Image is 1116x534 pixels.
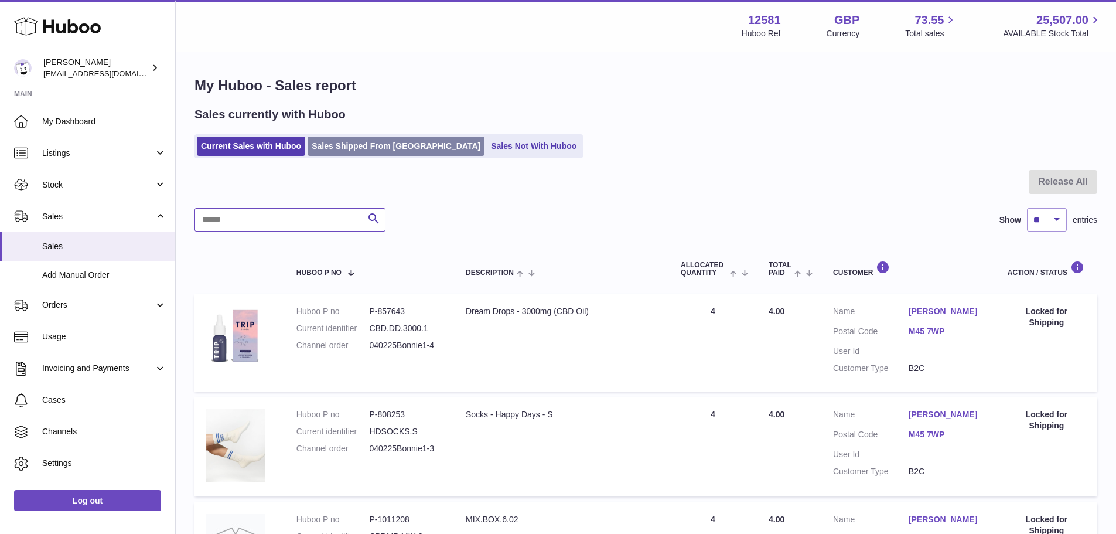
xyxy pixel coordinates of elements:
img: 1694773909.png [206,306,265,365]
h1: My Huboo - Sales report [194,76,1097,95]
dt: Channel order [296,443,370,454]
span: 4.00 [769,307,784,316]
dt: Channel order [296,340,370,351]
a: M45 7WP [909,326,984,337]
div: Locked for Shipping [1008,409,1086,431]
span: 4.00 [769,515,784,524]
div: [PERSON_NAME] [43,57,149,79]
dt: Huboo P no [296,306,370,317]
span: 25,507.00 [1036,12,1088,28]
dt: Name [833,306,909,320]
span: Total paid [769,261,791,277]
span: Add Manual Order [42,270,166,281]
dt: Current identifier [296,426,370,437]
dd: P-1011208 [369,514,442,525]
dt: Huboo P no [296,409,370,420]
span: Cases [42,394,166,406]
div: Dream Drops - 3000mg (CBD Oil) [466,306,657,317]
span: My Dashboard [42,116,166,127]
span: 4.00 [769,410,784,419]
dd: B2C [909,363,984,374]
dd: 040225Bonnie1-4 [369,340,442,351]
span: 73.55 [914,12,944,28]
td: 4 [669,294,757,392]
td: 4 [669,397,757,496]
div: Action / Status [1008,261,1086,277]
a: [PERSON_NAME] [909,514,984,525]
dt: User Id [833,346,909,357]
dd: P-808253 [369,409,442,420]
span: Orders [42,300,154,311]
dt: Current identifier [296,323,370,334]
a: 25,507.00 AVAILABLE Stock Total [1003,12,1102,39]
div: Customer [833,261,984,277]
dt: Huboo P no [296,514,370,525]
div: Locked for Shipping [1008,306,1086,328]
span: [EMAIL_ADDRESS][DOMAIN_NAME] [43,69,172,78]
a: [PERSON_NAME] [909,306,984,317]
strong: 12581 [748,12,781,28]
dt: Name [833,514,909,528]
span: Settings [42,458,166,469]
dd: P-857643 [369,306,442,317]
label: Show [999,215,1021,226]
dd: B2C [909,466,984,477]
div: Currency [827,28,860,39]
div: Socks - Happy Days - S [466,409,657,420]
dd: HDSOCKS.S [369,426,442,437]
dt: Customer Type [833,363,909,374]
dt: Customer Type [833,466,909,477]
span: Description [466,269,514,277]
dt: Postal Code [833,429,909,443]
span: AVAILABLE Stock Total [1003,28,1102,39]
span: Stock [42,179,154,191]
span: Usage [42,331,166,342]
span: entries [1073,215,1097,226]
span: Listings [42,148,154,159]
span: Sales [42,241,166,252]
img: 125811695830058.jpg [206,409,265,482]
span: Invoicing and Payments [42,363,154,374]
span: Sales [42,211,154,222]
strong: GBP [834,12,859,28]
dt: User Id [833,449,909,460]
a: Log out [14,490,161,511]
span: Huboo P no [296,269,342,277]
dt: Postal Code [833,326,909,340]
a: Sales Shipped From [GEOGRAPHIC_DATA] [308,137,484,156]
div: MIX.BOX.6.02 [466,514,657,525]
span: Channels [42,426,166,437]
a: [PERSON_NAME] [909,409,984,420]
dd: CBD.DD.3000.1 [369,323,442,334]
a: Sales Not With Huboo [487,137,581,156]
span: ALLOCATED Quantity [681,261,727,277]
img: rnash@drink-trip.com [14,59,32,77]
div: Huboo Ref [742,28,781,39]
h2: Sales currently with Huboo [194,107,346,123]
dt: Name [833,409,909,423]
a: Current Sales with Huboo [197,137,305,156]
dd: 040225Bonnie1-3 [369,443,442,454]
span: Total sales [905,28,957,39]
a: 73.55 Total sales [905,12,957,39]
a: M45 7WP [909,429,984,440]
